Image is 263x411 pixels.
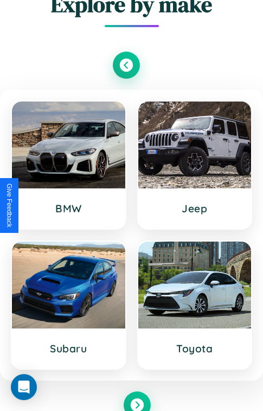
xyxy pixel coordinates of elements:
h3: Subaru [23,342,114,355]
h3: BMW [23,202,114,215]
div: Give Feedback [5,184,13,227]
div: Open Intercom Messenger [11,374,37,400]
h3: Jeep [149,202,241,215]
h3: Toyota [149,342,241,355]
